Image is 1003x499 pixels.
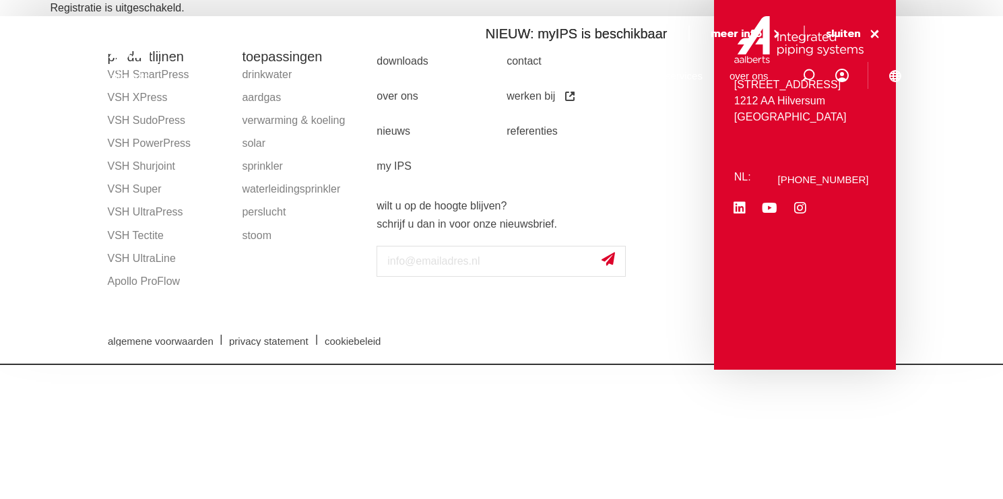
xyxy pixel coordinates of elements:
span: sluiten [827,29,861,39]
input: info@emailadres.nl [377,246,626,277]
a: verwarming & koeling [242,109,363,132]
strong: schrijf u dan in voor onze nieuwsbrief. [377,218,557,230]
a: perslucht [242,201,363,224]
p: NL: [734,169,756,185]
a: privacy statement [220,336,319,346]
div: my IPS [835,48,849,103]
a: VSH PowerPress [108,132,229,155]
span: algemene voorwaarden [108,336,214,346]
a: nieuws [377,114,507,149]
a: VSH UltraPress [108,201,229,224]
a: stoom [242,224,363,247]
nav: Menu [377,44,707,184]
a: services [666,48,703,103]
nav: Menu [368,48,768,103]
a: sluiten [827,28,881,40]
a: over ons [730,48,769,103]
strong: wilt u op de hoogte blijven? [377,200,507,211]
span: meer info [711,29,763,39]
a: downloads [590,48,639,103]
iframe: reCAPTCHA [377,288,581,340]
span: privacy statement [229,336,309,346]
a: sprinkler [242,155,363,178]
a: meer info [711,28,783,40]
a: Apollo ProFlow [108,270,229,293]
a: VSH Super [108,178,229,201]
a: producten [368,48,413,103]
a: VSH UltraLine [108,247,229,270]
a: solar [242,132,363,155]
a: waterleidingsprinkler [242,178,363,201]
a: VSH Shurjoint [108,155,229,178]
a: markten [440,48,476,103]
a: VSH Tectite [108,224,229,247]
a: my IPS [377,149,507,184]
img: send.svg [602,252,615,266]
a: algemene voorwaarden [98,336,224,346]
a: VSH SudoPress [108,109,229,132]
span: cookiebeleid [325,336,381,346]
a: toepassingen [503,48,563,103]
a: cookiebeleid [315,336,391,346]
a: referenties [507,114,637,149]
span: NIEUW: myIPS is beschikbaar [486,26,668,41]
a: [PHONE_NUMBER] [778,174,869,185]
